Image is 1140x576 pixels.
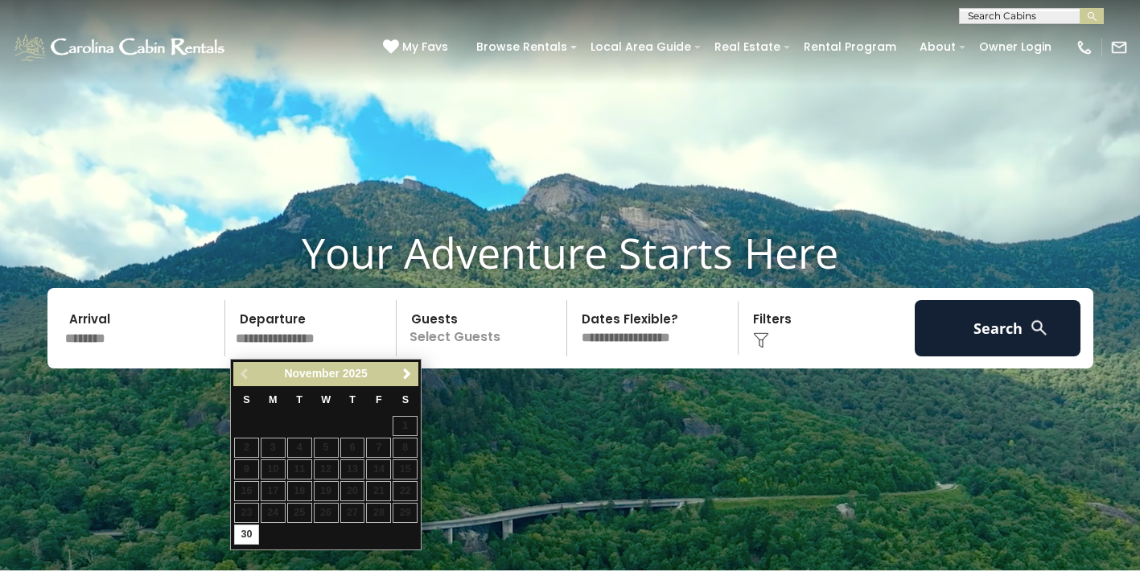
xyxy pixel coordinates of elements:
span: Monday [269,394,278,405]
img: search-regular-white.png [1029,318,1049,338]
img: filter--v1.png [753,332,769,348]
a: Real Estate [706,35,788,60]
img: White-1-1-2.png [12,31,229,64]
a: Next [397,364,417,385]
span: Thursday [349,394,356,405]
span: November [284,367,339,380]
h1: Your Adventure Starts Here [12,228,1128,278]
a: My Favs [383,39,452,56]
span: Sunday [243,394,249,405]
a: Rental Program [796,35,904,60]
p: Select Guests [401,300,567,356]
span: My Favs [402,39,448,56]
button: Search [915,300,1081,356]
img: mail-regular-white.png [1110,39,1128,56]
img: phone-regular-white.png [1076,39,1093,56]
span: Saturday [402,394,409,405]
a: Local Area Guide [582,35,699,60]
a: Browse Rentals [468,35,575,60]
a: Owner Login [971,35,1060,60]
span: Next [401,368,414,381]
span: 2025 [343,367,368,380]
span: Wednesday [321,394,331,405]
a: About [912,35,964,60]
a: 30 [234,525,259,545]
span: Tuesday [296,394,302,405]
span: Friday [376,394,382,405]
